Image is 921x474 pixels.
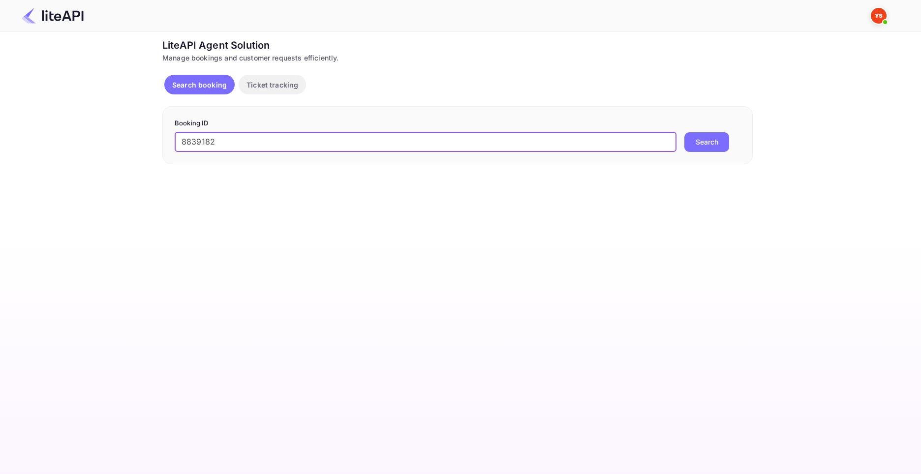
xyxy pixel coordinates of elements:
div: Manage bookings and customer requests efficiently. [162,53,753,63]
p: Ticket tracking [246,80,298,90]
img: Yandex Support [871,8,887,24]
div: LiteAPI Agent Solution [162,38,753,53]
p: Search booking [172,80,227,90]
p: Booking ID [175,118,740,128]
input: Enter Booking ID (e.g., 63782194) [175,132,676,152]
img: LiteAPI Logo [22,8,84,24]
button: Search [684,132,729,152]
